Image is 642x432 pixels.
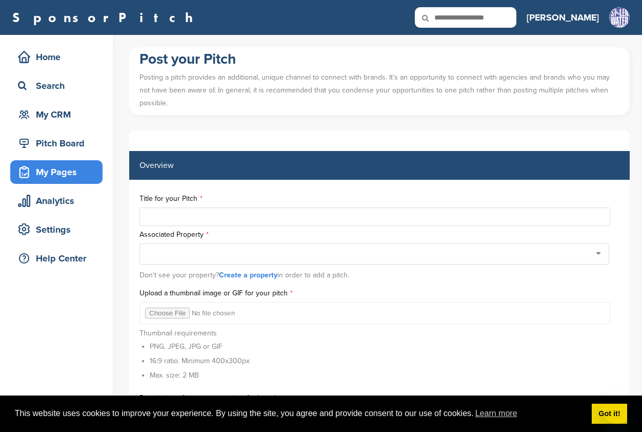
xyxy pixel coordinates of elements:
a: Settings [10,218,103,241]
label: Upload a thumbnail image or GIF for your pitch [139,290,619,297]
a: My Pages [10,160,103,184]
div: Search [15,77,103,95]
a: [PERSON_NAME] [527,6,599,29]
a: My CRM [10,103,103,126]
a: Search [10,74,103,98]
label: Description of your opportunities for brands [139,395,619,402]
a: dismiss cookie message [592,404,627,424]
li: Max. size: 2 MB [150,370,250,381]
li: 16:9 ratio. Minimum 400x300px [150,355,250,366]
label: Title for your Pitch [139,195,619,202]
a: Pitch Board [10,132,103,155]
li: PNG, JPEG, JPG or GIF [150,341,250,352]
h1: Post your Pitch [139,50,619,68]
div: Help Center [15,249,103,268]
a: Home [10,45,103,69]
label: Overview [139,161,174,170]
div: Don't see your property? in order to add a pitch. [139,266,619,285]
img: Stolen water color [609,7,630,29]
a: Help Center [10,247,103,270]
div: My CRM [15,105,103,124]
span: This website uses cookies to improve your experience. By using the site, you agree and provide co... [15,406,584,421]
p: Posting a pitch provides an additional, unique channel to connect with brands. It’s an opportunit... [139,68,619,112]
div: Home [15,48,103,66]
div: My Pages [15,163,103,181]
iframe: Button to launch messaging window [601,391,634,424]
div: Thumbnail requirements [139,329,250,384]
a: Analytics [10,189,103,213]
a: SponsorPitch [12,11,199,24]
h3: [PERSON_NAME] [527,10,599,25]
div: Pitch Board [15,134,103,153]
label: Associated Property [139,231,619,238]
div: Settings [15,220,103,239]
a: Create a property [219,271,277,279]
a: learn more about cookies [474,406,519,421]
div: Analytics [15,192,103,210]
